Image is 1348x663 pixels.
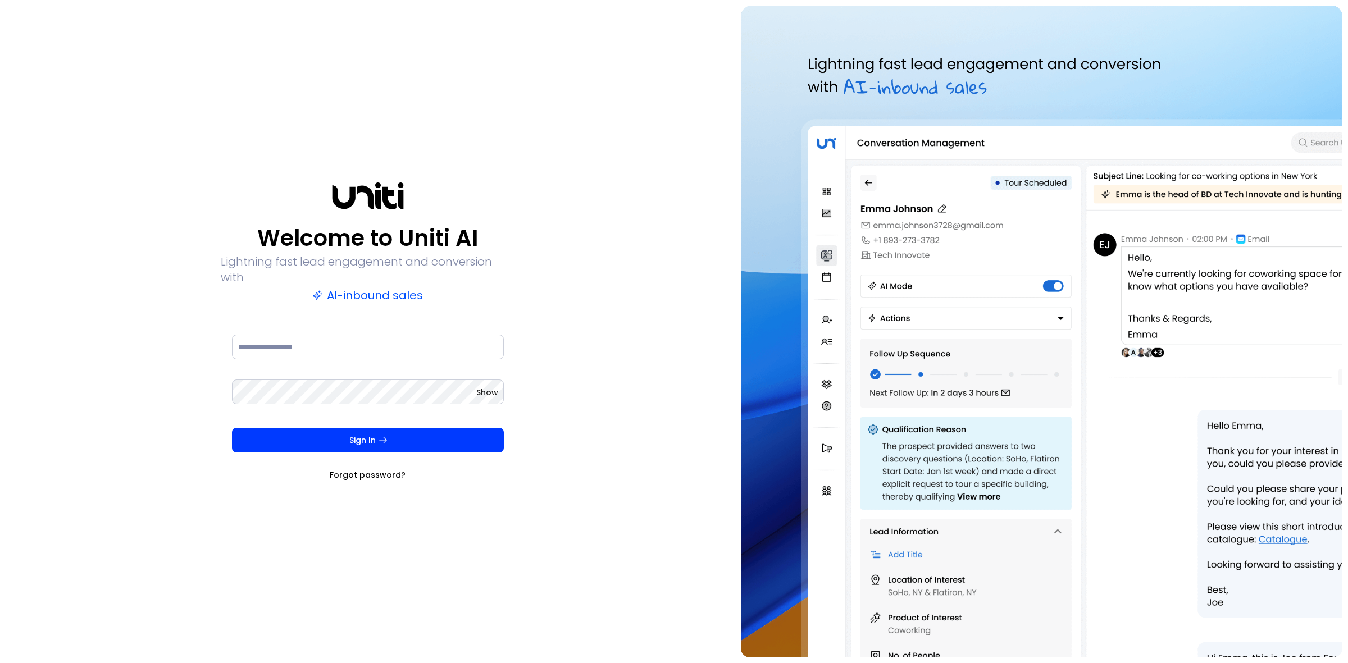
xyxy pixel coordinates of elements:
[312,287,423,303] p: AI-inbound sales
[221,254,515,285] p: Lightning fast lead engagement and conversion with
[741,6,1342,657] img: auth-hero.png
[476,387,498,398] button: Show
[232,428,504,452] button: Sign In
[257,225,478,252] p: Welcome to Uniti AI
[330,469,406,481] a: Forgot password?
